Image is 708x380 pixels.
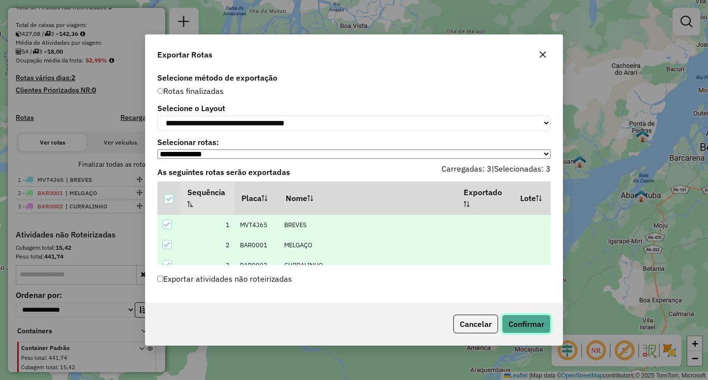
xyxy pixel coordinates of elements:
th: Nome [279,182,457,215]
td: BAR0002 [235,255,279,275]
button: Confirmar [502,315,551,333]
strong: As seguintes rotas serão exportadas [157,167,290,177]
span: Rotas finalizadas [157,86,224,96]
label: Selecione o Layout [157,102,551,114]
td: MELGAÇO [279,235,457,255]
td: 2 [180,235,235,255]
td: MVT4J65 [235,215,279,235]
th: Placa [235,182,279,215]
td: BREVES [279,215,457,235]
label: Selecione método de exportação [157,72,551,84]
td: 1 [180,215,235,235]
span: Selecionadas: 3 [494,164,551,174]
th: Lote [514,182,551,215]
td: CURRALINHO [279,255,457,275]
td: BAR0001 [235,235,279,255]
span: Carregadas: 3 [442,164,492,174]
label: Exportar atividades não roteirizadas [157,269,292,288]
div: | [354,163,557,181]
button: Cancelar [453,315,498,333]
th: Sequência [180,182,235,215]
th: Exportado [457,182,514,215]
label: Selecionar rotas: [157,136,551,148]
td: 3 [180,255,235,275]
span: Exportar Rotas [157,49,212,60]
input: Exportar atividades não roteirizadas [157,276,163,282]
